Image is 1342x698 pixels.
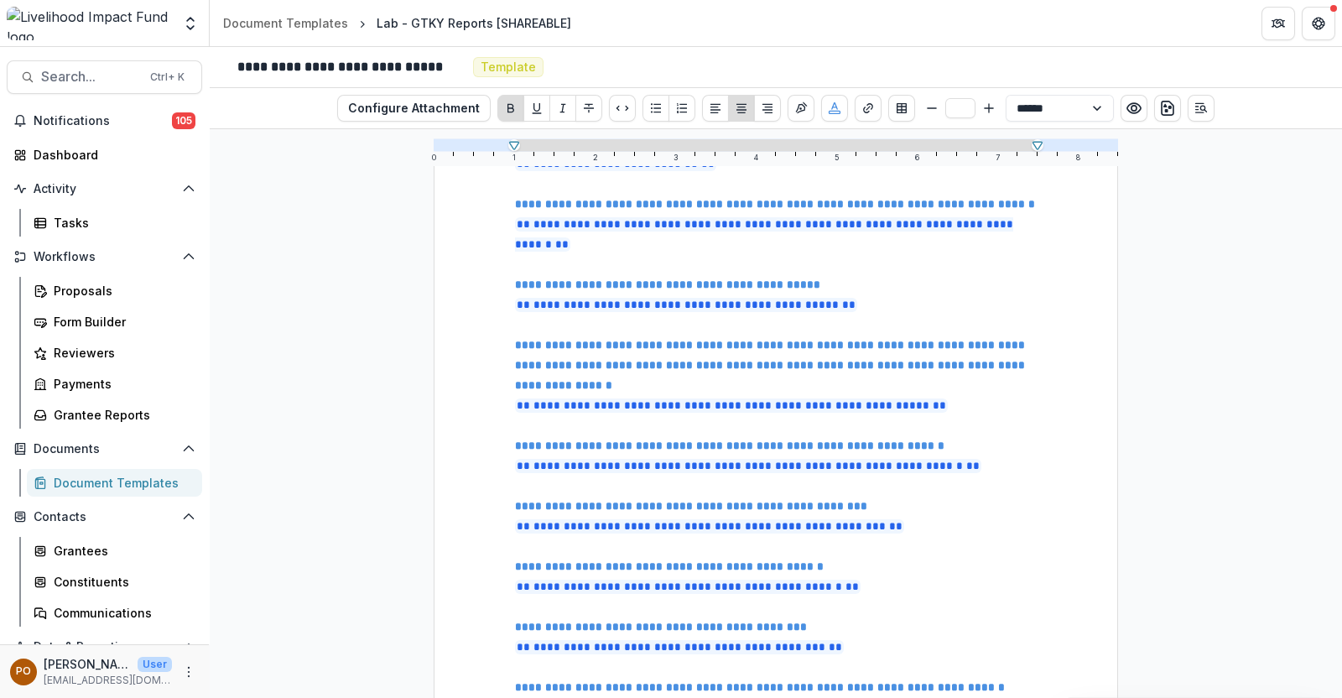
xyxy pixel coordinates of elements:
[27,537,202,565] a: Grantees
[34,114,172,128] span: Notifications
[216,11,578,35] nav: breadcrumb
[54,573,189,591] div: Constituents
[1261,7,1295,40] button: Partners
[34,250,175,264] span: Workflows
[609,95,636,122] button: Code
[54,542,189,560] div: Grantees
[54,282,189,300] div: Proposals
[668,95,695,122] button: Ordered List
[7,243,202,270] button: Open Workflows
[855,95,882,122] button: Create link
[44,655,131,673] p: [PERSON_NAME]
[7,633,202,660] button: Open Data & Reporting
[34,640,175,654] span: Data & Reporting
[7,175,202,202] button: Open Activity
[27,308,202,336] a: Form Builder
[922,98,942,118] button: Smaller
[54,313,189,331] div: Form Builder
[27,277,202,305] a: Proposals
[27,339,202,367] a: Reviewers
[754,95,781,122] button: Align Right
[54,214,189,232] div: Tasks
[138,657,172,672] p: User
[34,182,175,196] span: Activity
[481,60,536,75] span: Template
[54,375,189,393] div: Payments
[575,95,602,122] button: Strike
[34,146,189,164] div: Dashboard
[27,401,202,429] a: Grantee Reports
[337,95,491,122] button: Configure Attachment
[223,14,348,32] div: Document Templates
[7,503,202,530] button: Open Contacts
[147,68,188,86] div: Ctrl + K
[179,662,199,682] button: More
[1154,95,1181,122] button: download-word
[1302,7,1335,40] button: Get Help
[7,60,202,94] button: Search...
[1188,95,1215,122] button: Open Editor Sidebar
[549,95,576,122] button: Italicize
[642,95,669,122] button: Bullet List
[888,95,915,122] button: Insert Table
[41,69,140,85] span: Search...
[821,95,848,122] button: Choose font color
[27,370,202,398] a: Payments
[27,568,202,596] a: Constituents
[1121,95,1147,122] button: Preview preview-doc.pdf
[54,604,189,622] div: Communications
[54,406,189,424] div: Grantee Reports
[44,673,172,688] p: [EMAIL_ADDRESS][DOMAIN_NAME]
[54,344,189,362] div: Reviewers
[7,141,202,169] a: Dashboard
[979,98,999,118] button: Bigger
[27,599,202,627] a: Communications
[54,474,189,492] div: Document Templates
[702,95,729,122] button: Align Left
[728,95,755,122] button: Align Center
[497,95,524,122] button: Bold
[377,14,571,32] div: Lab - GTKY Reports [SHAREABLE]
[179,7,202,40] button: Open entity switcher
[7,7,172,40] img: Livelihood Impact Fund logo
[27,209,202,237] a: Tasks
[7,435,202,462] button: Open Documents
[34,510,175,524] span: Contacts
[7,107,202,134] button: Notifications105
[16,666,31,677] div: Peige Omondi
[27,469,202,497] a: Document Templates
[172,112,195,129] span: 105
[788,95,814,122] button: Insert Signature
[216,11,355,35] a: Document Templates
[523,95,550,122] button: Underline
[34,442,175,456] span: Documents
